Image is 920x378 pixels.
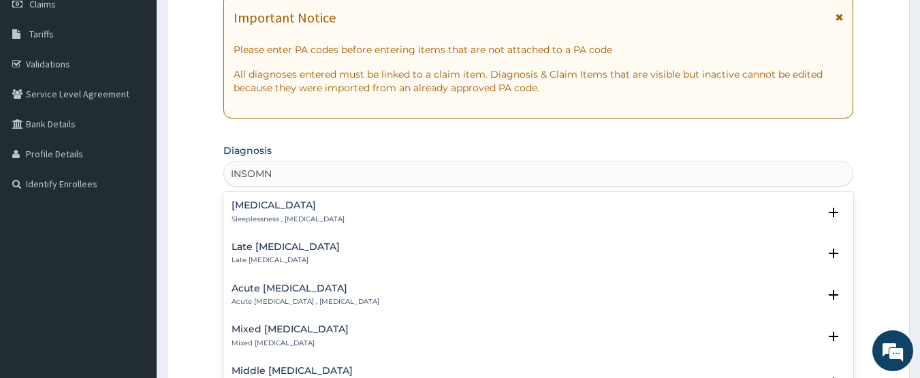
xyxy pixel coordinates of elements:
i: open select status [825,328,842,345]
p: Late [MEDICAL_DATA] [232,255,340,265]
h4: Middle [MEDICAL_DATA] [232,366,819,376]
h4: [MEDICAL_DATA] [232,200,345,210]
h4: Mixed [MEDICAL_DATA] [232,324,349,334]
p: Mixed [MEDICAL_DATA] [232,338,349,348]
label: Diagnosis [223,144,272,157]
p: Please enter PA codes before entering items that are not attached to a PA code [234,43,844,57]
h4: Late [MEDICAL_DATA] [232,242,340,252]
h4: Acute [MEDICAL_DATA] [232,283,379,294]
p: All diagnoses entered must be linked to a claim item. Diagnosis & Claim Items that are visible bu... [234,67,844,95]
i: open select status [825,245,842,262]
i: open select status [825,287,842,303]
p: Acute [MEDICAL_DATA] , [MEDICAL_DATA] [232,297,379,306]
span: Tariffs [29,28,54,40]
p: Sleeplessness , [MEDICAL_DATA] [232,215,345,224]
h1: Important Notice [234,10,336,25]
i: open select status [825,204,842,221]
